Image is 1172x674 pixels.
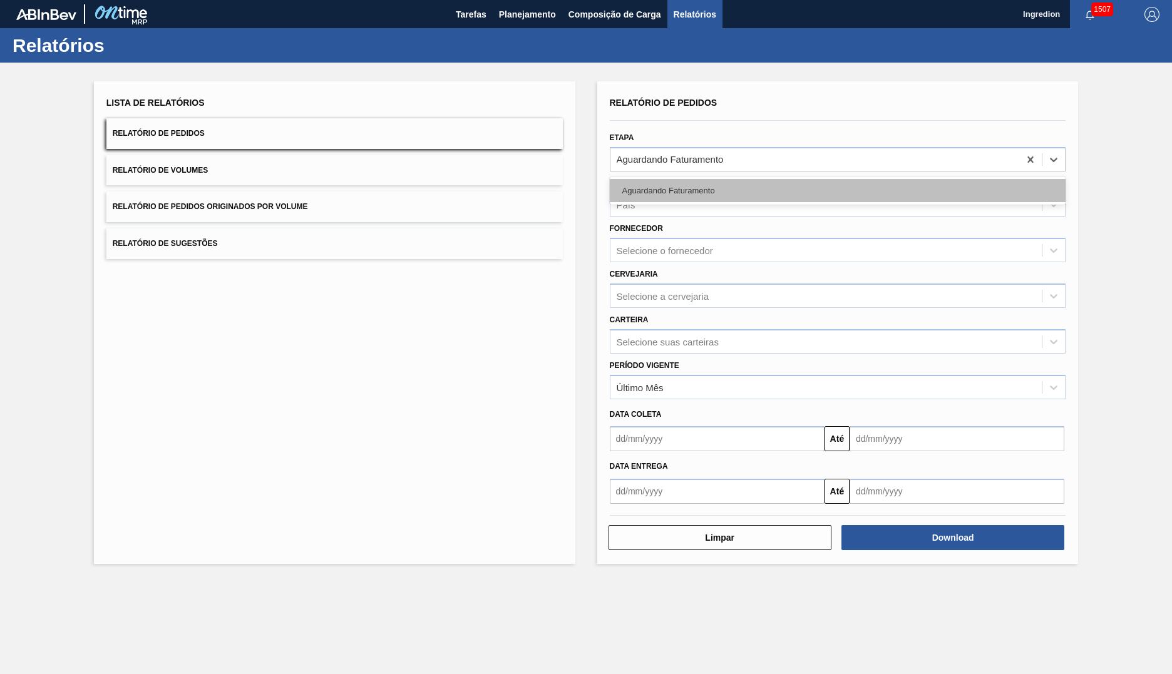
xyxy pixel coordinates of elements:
[610,270,658,278] label: Cervejaria
[1070,6,1110,23] button: Notificações
[674,7,716,22] span: Relatórios
[610,179,1066,202] div: Aguardando Faturamento
[850,479,1064,504] input: dd/mm/yyyy
[456,7,486,22] span: Tarefas
[610,133,634,142] label: Etapa
[106,191,563,222] button: Relatório de Pedidos Originados por Volume
[1091,3,1113,16] span: 1507
[113,202,308,211] span: Relatório de Pedidos Originados por Volume
[610,361,679,370] label: Período Vigente
[850,426,1064,451] input: dd/mm/yyyy
[617,382,664,392] div: Último Mês
[16,9,76,20] img: TNhmsLtSVTkK8tSr43FrP2fwEKptu5GPRR3wAAAABJRU5ErkJggg==
[610,224,663,233] label: Fornecedor
[113,129,205,138] span: Relatório de Pedidos
[610,315,649,324] label: Carteira
[106,118,563,149] button: Relatório de Pedidos
[106,98,205,108] span: Lista de Relatórios
[841,525,1064,550] button: Download
[610,479,825,504] input: dd/mm/yyyy
[609,525,831,550] button: Limpar
[617,200,635,210] div: País
[499,7,556,22] span: Planejamento
[617,336,719,347] div: Selecione suas carteiras
[113,239,218,248] span: Relatório de Sugestões
[106,228,563,259] button: Relatório de Sugestões
[825,479,850,504] button: Até
[610,462,668,471] span: Data entrega
[610,426,825,451] input: dd/mm/yyyy
[1144,7,1159,22] img: Logout
[617,245,713,256] div: Selecione o fornecedor
[113,166,208,175] span: Relatório de Volumes
[568,7,661,22] span: Composição de Carga
[610,410,662,419] span: Data coleta
[13,38,235,53] h1: Relatórios
[825,426,850,451] button: Até
[617,290,709,301] div: Selecione a cervejaria
[610,98,717,108] span: Relatório de Pedidos
[106,155,563,186] button: Relatório de Volumes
